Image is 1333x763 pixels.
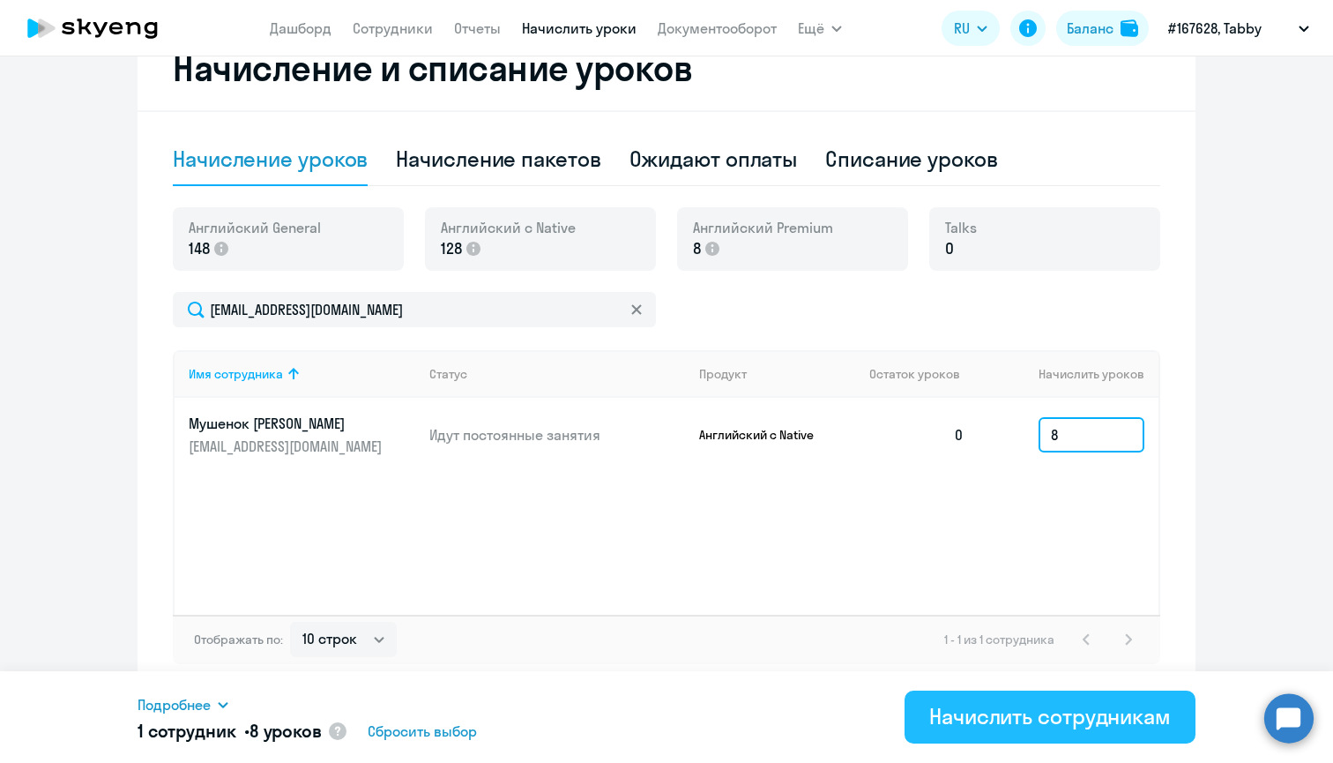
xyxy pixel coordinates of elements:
a: Документооборот [658,19,777,37]
td: 0 [855,398,979,472]
a: Отчеты [454,19,501,37]
button: RU [942,11,1000,46]
span: 0 [945,237,954,260]
span: 128 [441,237,463,260]
div: Списание уроков [825,145,998,173]
button: #167628, Tabby [1159,7,1318,49]
div: Продукт [699,366,747,382]
span: Talks [945,218,977,237]
span: Остаток уроков [869,366,960,382]
span: 148 [189,237,211,260]
th: Начислить уроков [979,350,1158,398]
span: Сбросить выбор [368,721,477,742]
span: Подробнее [138,694,211,715]
button: Ещё [798,11,842,46]
div: Начисление уроков [173,145,368,173]
p: [EMAIL_ADDRESS][DOMAIN_NAME] [189,437,386,456]
a: Начислить уроки [522,19,637,37]
button: Балансbalance [1056,11,1149,46]
input: Поиск по имени, email, продукту или статусу [173,292,656,327]
p: Мушенок [PERSON_NAME] [189,414,386,433]
a: Дашборд [270,19,331,37]
div: Имя сотрудника [189,366,415,382]
span: Английский General [189,218,321,237]
p: Идут постоянные занятия [429,425,685,445]
div: Баланс [1067,18,1113,39]
span: Английский Premium [693,218,833,237]
span: 8 [693,237,702,260]
h5: 1 сотрудник • [138,719,322,744]
div: Ожидают оплаты [629,145,798,173]
p: #167628, Tabby [1168,18,1262,39]
div: Начисление пакетов [396,145,600,173]
p: Английский с Native [699,427,831,443]
span: 1 - 1 из 1 сотрудника [944,632,1054,647]
span: 8 уроков [249,720,322,742]
div: Начислить сотрудникам [929,702,1171,730]
span: Отображать по: [194,632,283,647]
img: balance [1121,19,1138,37]
a: Мушенок [PERSON_NAME][EMAIL_ADDRESS][DOMAIN_NAME] [189,414,415,456]
span: Ещё [798,18,824,39]
span: RU [954,18,970,39]
div: Статус [429,366,685,382]
div: Остаток уроков [869,366,979,382]
h2: Начисление и списание уроков [173,47,1160,89]
button: Начислить сотрудникам [905,691,1195,744]
a: Сотрудники [353,19,433,37]
div: Статус [429,366,467,382]
div: Продукт [699,366,856,382]
div: Имя сотрудника [189,366,283,382]
span: Английский с Native [441,218,576,237]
